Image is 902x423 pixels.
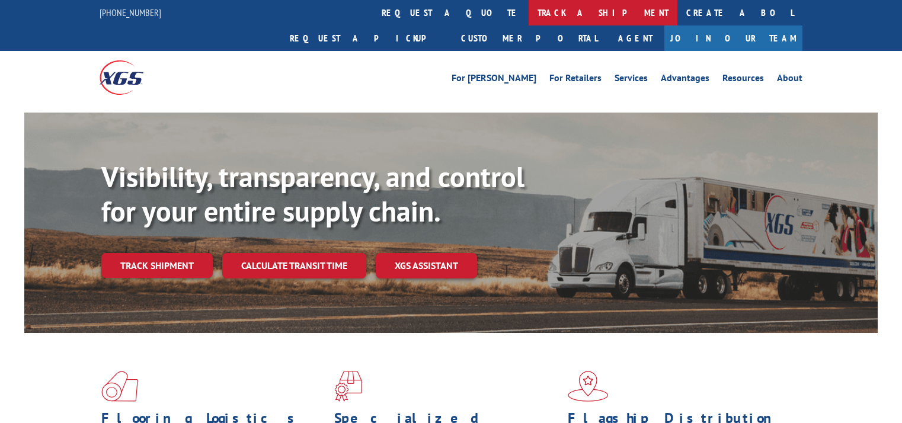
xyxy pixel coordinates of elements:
img: xgs-icon-total-supply-chain-intelligence-red [101,371,138,402]
a: XGS ASSISTANT [376,253,477,278]
a: Request a pickup [281,25,452,51]
a: Advantages [661,73,709,86]
a: Agent [606,25,664,51]
a: [PHONE_NUMBER] [100,7,161,18]
a: For [PERSON_NAME] [452,73,536,86]
a: Customer Portal [452,25,606,51]
a: Join Our Team [664,25,802,51]
img: xgs-icon-focused-on-flooring-red [334,371,362,402]
b: Visibility, transparency, and control for your entire supply chain. [101,158,524,229]
a: About [777,73,802,86]
a: Calculate transit time [222,253,366,278]
a: Track shipment [101,253,213,278]
a: Resources [722,73,764,86]
a: For Retailers [549,73,602,86]
img: xgs-icon-flagship-distribution-model-red [568,371,609,402]
a: Services [615,73,648,86]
